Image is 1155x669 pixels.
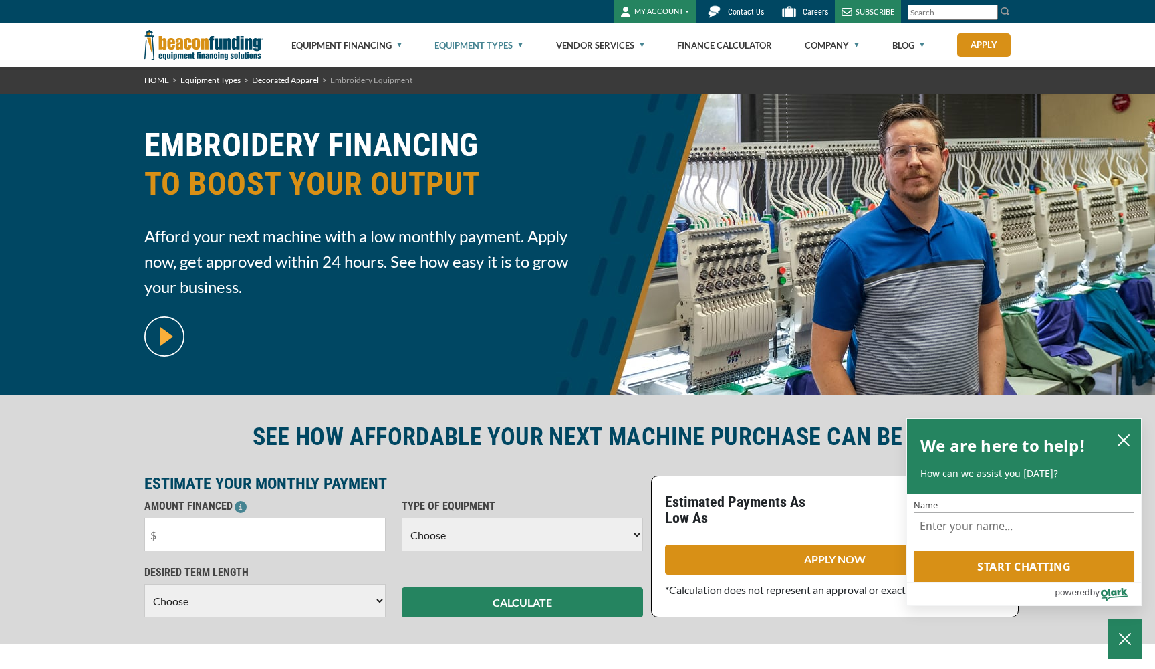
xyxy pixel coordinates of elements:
[402,498,643,514] p: TYPE OF EQUIPMENT
[920,467,1128,480] p: How can we assist you [DATE]?
[665,494,827,527] p: Estimated Payments As Low As
[144,316,184,357] img: video modal pop-up play button
[1055,584,1089,601] span: powered
[892,24,924,67] a: Blog
[677,24,772,67] a: Finance Calculator
[144,126,569,213] h1: EMBROIDERY FINANCING
[984,7,995,18] a: Clear search text
[665,583,968,596] span: *Calculation does not represent an approval or exact loan amount.
[180,75,241,85] a: Equipment Types
[914,501,1134,510] label: Name
[402,587,643,617] button: CALCULATE
[805,24,859,67] a: Company
[1090,584,1100,601] span: by
[803,7,828,17] span: Careers
[144,223,569,300] span: Afford your next machine with a low monthly payment. Apply now, get approved within 24 hours. See...
[144,421,1011,452] h2: SEE HOW AFFORDABLE YOUR NEXT MACHINE PURCHASE CAN BE
[144,518,386,551] input: $
[144,165,569,203] span: TO BOOST YOUR OUTPUT
[1108,619,1142,659] button: Close Chatbox
[1113,430,1134,449] button: close chatbox
[434,24,523,67] a: Equipment Types
[144,476,643,492] p: ESTIMATE YOUR MONTHLY PAYMENT
[1055,583,1141,605] a: Powered by Olark
[144,565,386,581] p: DESIRED TERM LENGTH
[252,75,319,85] a: Decorated Apparel
[144,498,386,514] p: AMOUNT FINANCED
[144,23,263,67] img: Beacon Funding Corporation logo
[291,24,402,67] a: Equipment Financing
[1000,6,1011,17] img: Search
[906,418,1142,607] div: olark chatbox
[914,551,1134,582] button: Start chatting
[144,75,169,85] a: HOME
[330,75,412,85] span: Embroidery Equipment
[920,432,1085,459] h2: We are here to help!
[914,512,1134,539] input: Name
[957,33,1011,57] a: Apply
[728,7,764,17] span: Contact Us
[908,5,998,20] input: Search
[556,24,644,67] a: Vendor Services
[665,545,1005,575] a: APPLY NOW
